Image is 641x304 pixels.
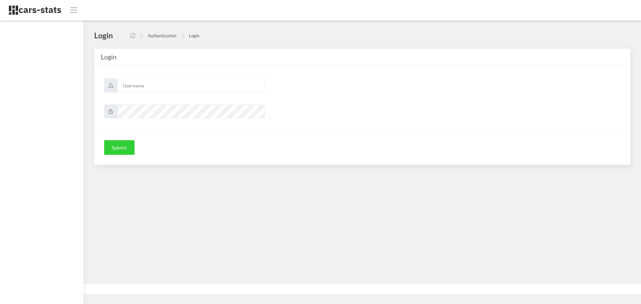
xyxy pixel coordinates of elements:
h4: Login [94,30,113,40]
img: navbar brand [8,5,62,15]
a: Authentication [148,33,176,38]
a: Login [189,33,199,38]
span: Login [101,53,117,61]
button: Submit [104,140,135,155]
input: Username [117,78,265,92]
